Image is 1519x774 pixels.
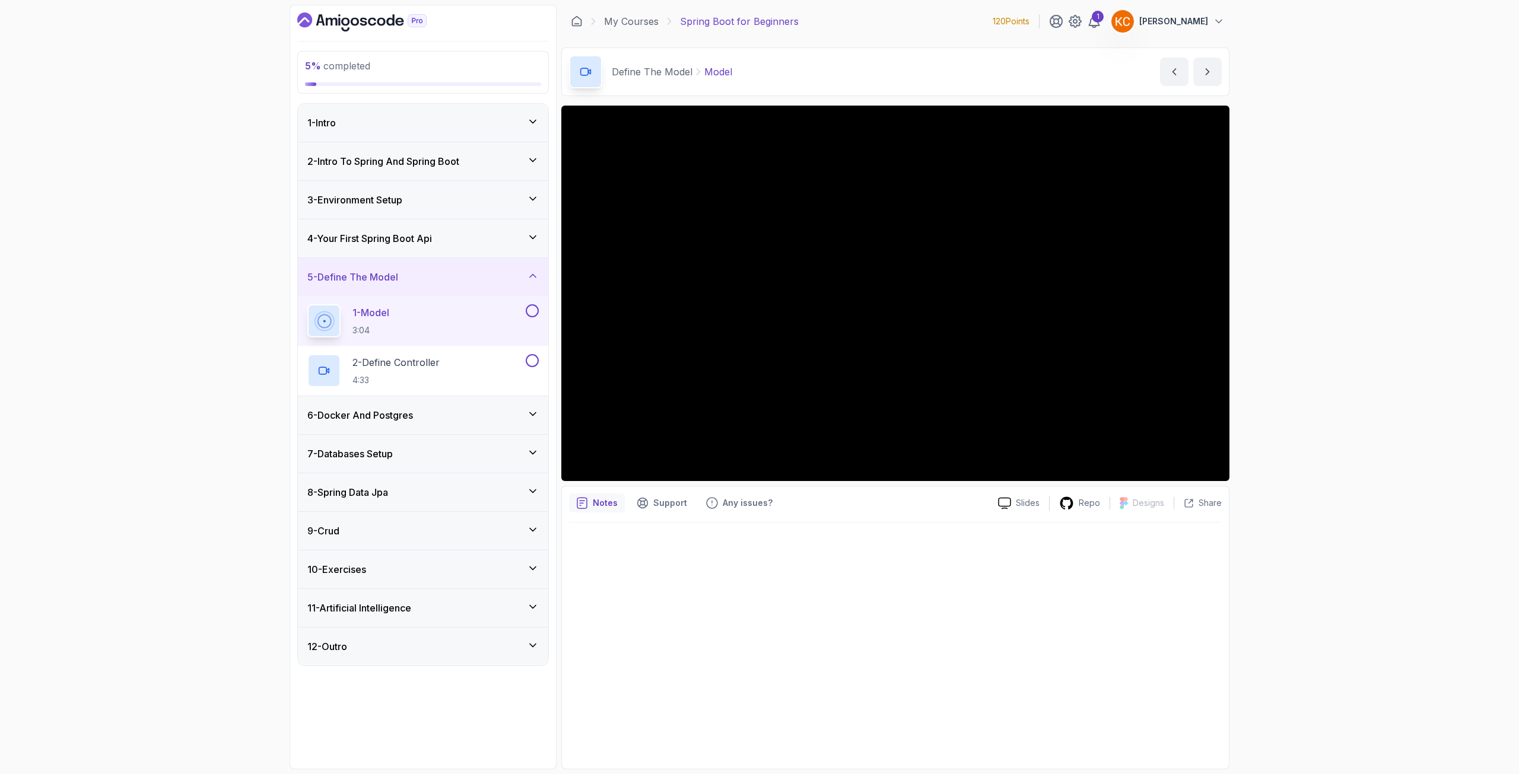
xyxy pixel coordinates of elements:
button: 7-Databases Setup [298,435,548,473]
div: 1 [1092,11,1104,23]
h3: 4 - Your First Spring Boot Api [307,231,432,246]
p: Repo [1079,497,1100,509]
p: 120 Points [993,15,1029,27]
a: My Courses [604,14,659,28]
p: Share [1199,497,1222,509]
h3: 12 - Outro [307,639,347,654]
button: 12-Outro [298,628,548,665]
p: 3:04 [352,324,389,336]
h3: 9 - Crud [307,524,339,538]
p: Designs [1133,497,1164,509]
a: Dashboard [297,12,454,31]
span: 5 % [305,60,321,72]
button: previous content [1160,58,1188,86]
h3: 2 - Intro To Spring And Spring Boot [307,154,459,168]
p: 2 - Define Controller [352,355,440,370]
button: 1-Model3:04 [307,304,539,337]
button: 10-Exercises [298,550,548,588]
button: notes button [569,493,625,512]
p: [PERSON_NAME] [1139,15,1208,27]
button: 9-Crud [298,512,548,550]
button: 11-Artificial Intelligence [298,589,548,627]
a: Slides [989,497,1049,509]
a: Dashboard [571,15,583,27]
p: Slides [1016,497,1040,509]
h3: 7 - Databases Setup [307,447,393,461]
p: Support [653,497,687,509]
button: Share [1174,497,1222,509]
button: 2-Intro To Spring And Spring Boot [298,142,548,180]
button: 8-Spring Data Jpa [298,473,548,511]
button: 2-Define Controller4:33 [307,354,539,387]
p: Define The Model [612,65,692,79]
button: 5-Define The Model [298,258,548,296]
p: 4:33 [352,374,440,386]
p: Model [704,65,732,79]
button: Feedback button [699,493,780,512]
h3: 1 - Intro [307,116,336,130]
p: Notes [593,497,618,509]
button: 1-Intro [298,104,548,142]
button: user profile image[PERSON_NAME] [1111,9,1225,33]
span: completed [305,60,370,72]
a: 1 [1087,14,1101,28]
h3: 5 - Define The Model [307,270,398,284]
button: 4-Your First Spring Boot Api [298,219,548,257]
iframe: 1 - Model [561,106,1229,481]
button: 6-Docker And Postgres [298,396,548,434]
h3: 8 - Spring Data Jpa [307,485,388,499]
p: Any issues? [723,497,773,509]
h3: 3 - Environment Setup [307,193,402,207]
button: next content [1193,58,1222,86]
button: Support button [630,493,694,512]
p: Spring Boot for Beginners [680,14,799,28]
h3: 6 - Docker And Postgres [307,408,413,422]
button: 3-Environment Setup [298,181,548,219]
p: 1 - Model [352,305,389,320]
h3: 11 - Artificial Intelligence [307,601,411,615]
a: Repo [1050,496,1110,511]
img: user profile image [1111,10,1134,33]
h3: 10 - Exercises [307,562,366,576]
